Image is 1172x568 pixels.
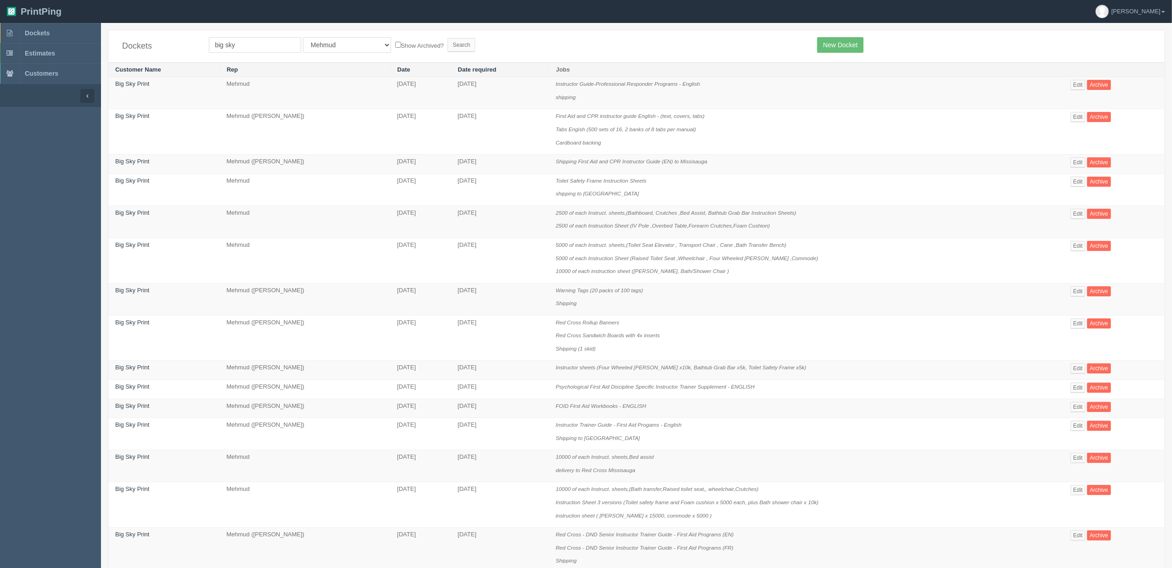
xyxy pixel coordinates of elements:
[451,399,549,418] td: [DATE]
[390,315,451,361] td: [DATE]
[115,531,149,538] a: Big Sky Print
[556,364,807,370] i: Instructor sheets (Four Wheeled [PERSON_NAME] x10k, Bathtub Grab Bar x5k, Toilet Safety Frame x5k)
[451,450,549,482] td: [DATE]
[219,418,390,450] td: Mehmud ([PERSON_NAME])
[115,80,149,87] a: Big Sky Print
[115,241,149,248] a: Big Sky Print
[390,77,451,109] td: [DATE]
[451,238,549,283] td: [DATE]
[115,319,149,326] a: Big Sky Print
[556,435,640,441] i: Shipping to [GEOGRAPHIC_DATA]
[556,223,770,228] i: 2500 of each Instruction Sheet (IV Pole ,Overbed Table,Forearm Crutches,Foam Cushion)
[556,268,729,274] i: 10000 of each instruction sheet ([PERSON_NAME], Bath/Shower Chair )
[390,155,451,174] td: [DATE]
[219,315,390,361] td: Mehmud ([PERSON_NAME])
[1087,363,1111,373] a: Archive
[219,399,390,418] td: Mehmud ([PERSON_NAME])
[556,467,635,473] i: delivery to Red Cross Missisauga
[219,361,390,380] td: Mehmud ([PERSON_NAME])
[115,177,149,184] a: Big Sky Print
[390,482,451,528] td: [DATE]
[1071,286,1086,296] a: Edit
[115,453,149,460] a: Big Sky Print
[219,109,390,155] td: Mehmud ([PERSON_NAME])
[1071,421,1086,431] a: Edit
[451,361,549,380] td: [DATE]
[556,242,787,248] i: 5000 of each Instruct. sheets,(Toilet Seat Elevator , Transport Chair , Cane ,Bath Transfer Bench)
[219,77,390,109] td: Mehmud
[1087,241,1111,251] a: Archive
[395,40,444,50] label: Show Archived?
[115,364,149,371] a: Big Sky Print
[390,109,451,155] td: [DATE]
[390,283,451,315] td: [DATE]
[7,7,16,16] img: logo-3e63b451c926e2ac314895c53de4908e5d424f24456219fb08d385ab2e579770.png
[1071,485,1086,495] a: Edit
[390,380,451,399] td: [DATE]
[25,70,58,77] span: Customers
[395,42,401,48] input: Show Archived?
[556,255,819,261] i: 5000 of each Instruction Sheet (Raised Toilet Seat ,Wheelchair , Four Wheeled [PERSON_NAME] ,Comm...
[458,66,496,73] a: Date required
[556,531,734,537] i: Red Cross - DND Senior Instructor Trainer Guide - First Aid Programs (EN)
[1071,318,1086,329] a: Edit
[549,62,1064,77] th: Jobs
[1087,402,1111,412] a: Archive
[451,155,549,174] td: [DATE]
[556,300,577,306] i: Shipping
[451,418,549,450] td: [DATE]
[1071,383,1086,393] a: Edit
[397,66,410,73] a: Date
[1096,5,1109,18] img: avatar_default-7531ab5dedf162e01f1e0bb0964e6a185e93c5c22dfe317fb01d7f8cd2b1632c.jpg
[556,210,796,216] i: 2500 of each Instruct. sheets,(Bathboard, Crutches ,Bed Assist, Bathtub Grab Bar Instruction Sheets)
[115,383,149,390] a: Big Sky Print
[115,287,149,294] a: Big Sky Print
[1087,383,1111,393] a: Archive
[390,418,451,450] td: [DATE]
[1087,80,1111,90] a: Archive
[1087,177,1111,187] a: Archive
[556,126,696,132] i: Tabs Engish (500 sets of 16, 2 banks of 8 tabs per manual)
[556,158,707,164] i: Shipping First Aid and CPR Instructor Guide (EN) to Missisauga
[1071,157,1086,167] a: Edit
[209,37,301,53] input: Customer Name
[556,319,619,325] i: Red Cross Rollup Banners
[219,380,390,399] td: Mehmud ([PERSON_NAME])
[556,512,712,518] i: instruction sheet ( [PERSON_NAME] x 15000, commode x 5000 )
[556,178,647,184] i: Toilet Safety Frame Instruction Sheets
[556,486,759,492] i: 10000 of each Instruct. sheets,(Bath transfer,Raised toilet seat,, wheelchair,Crutches)
[1071,80,1086,90] a: Edit
[556,545,734,551] i: Red Cross - DND Senior Instructor Trainer Guide - First Aid Programs (FR)
[115,402,149,409] a: Big Sky Print
[1087,453,1111,463] a: Archive
[556,332,660,338] i: Red Cross Sandwich Boards with 4x inserts
[451,283,549,315] td: [DATE]
[451,315,549,361] td: [DATE]
[556,454,654,460] i: 10000 of each Instruct. sheets,Bed assist
[390,361,451,380] td: [DATE]
[1071,177,1086,187] a: Edit
[451,77,549,109] td: [DATE]
[556,190,639,196] i: shipping to [GEOGRAPHIC_DATA]
[556,81,700,87] i: Instructor Guide-Professional Responder Programs - English
[390,399,451,418] td: [DATE]
[556,403,646,409] i: FOID First Aid Workbooks - ENGLISH
[448,38,475,52] input: Search
[115,158,149,165] a: Big Sky Print
[1071,530,1086,540] a: Edit
[219,450,390,482] td: Mehmud
[556,557,577,563] i: Shipping
[227,66,238,73] a: Rep
[1071,112,1086,122] a: Edit
[219,482,390,528] td: Mehmud
[219,238,390,283] td: Mehmud
[1071,209,1086,219] a: Edit
[1087,286,1111,296] a: Archive
[219,173,390,206] td: Mehmud
[390,238,451,283] td: [DATE]
[556,113,705,119] i: First Aid and CPR instructor guide English - (text, covers, tabs)
[1087,421,1111,431] a: Archive
[25,50,55,57] span: Estimates
[1087,209,1111,219] a: Archive
[1087,485,1111,495] a: Archive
